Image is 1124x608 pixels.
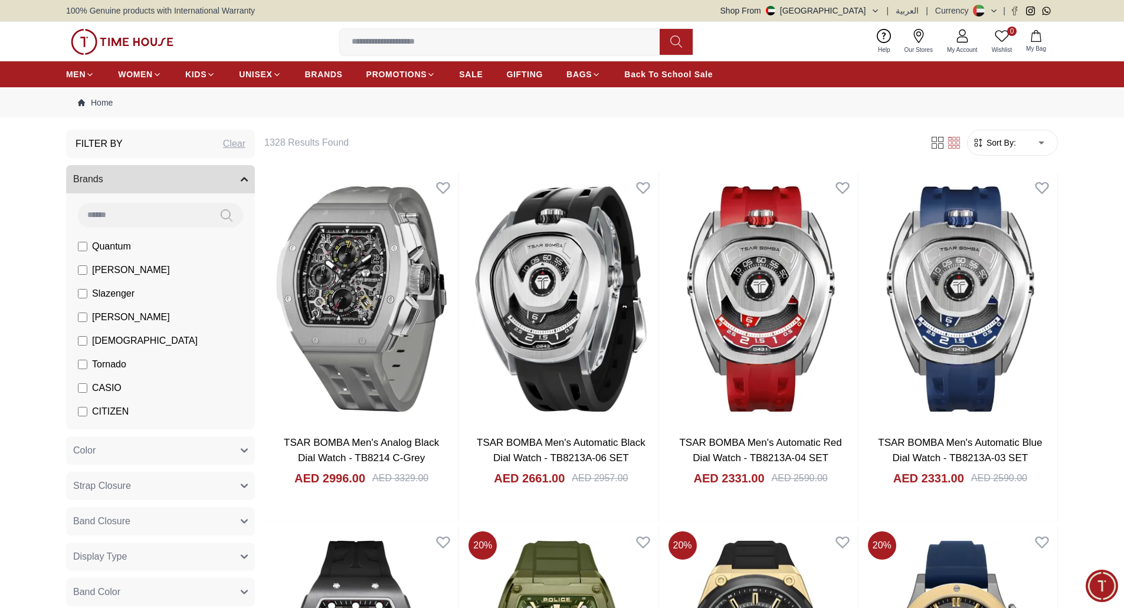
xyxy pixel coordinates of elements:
span: 20 % [468,531,497,560]
img: United Arab Emirates [766,6,775,15]
span: | [887,5,889,17]
div: AED 2590.00 [772,471,828,485]
a: SALE [459,64,483,85]
input: CASIO [78,383,87,393]
span: Back To School Sale [624,68,713,80]
span: PROMOTIONS [366,68,427,80]
span: 100% Genuine products with International Warranty [66,5,255,17]
span: 20 % [868,531,896,560]
h4: AED 2661.00 [494,470,565,487]
input: [PERSON_NAME] [78,265,87,275]
a: KIDS [185,64,215,85]
span: New Enquiry [36,308,92,322]
a: Help [871,27,897,57]
em: Back [9,9,32,32]
span: MEN [66,68,86,80]
span: Slazenger [92,287,135,301]
span: Our Stores [900,45,938,54]
span: CASIO [92,381,122,395]
span: | [1003,5,1005,17]
input: [PERSON_NAME] [78,313,87,322]
div: New Enquiry [28,304,100,326]
span: CITIZEN [92,405,129,419]
span: | [926,5,928,17]
button: Sort By: [972,137,1016,149]
input: Slazenger [78,289,87,298]
button: My Bag [1019,28,1053,55]
span: BRANDS [305,68,343,80]
span: 20 % [668,531,697,560]
button: Band Closure [66,507,255,535]
span: BAGS [566,68,592,80]
span: Exchanges [172,308,219,322]
span: 12:32 PM [158,283,188,291]
span: Tornado [92,357,126,372]
span: 0 [1007,27,1017,36]
a: TSAR BOMBA Men's Automatic Blue Dial Watch - TB8213A-03 SET [878,437,1042,464]
img: ... [71,29,173,55]
span: GUESS [92,428,125,442]
a: Facebook [1010,6,1019,15]
a: TSAR BOMBA Men's Automatic Black Dial Watch - TB8213A-06 SET [477,437,645,464]
span: GIFTING [506,68,543,80]
div: [PERSON_NAME] [12,226,233,239]
span: Track your Shipment [129,362,219,376]
button: Strap Closure [66,472,255,500]
span: العربية [896,5,919,17]
span: [DEMOGRAPHIC_DATA] [92,334,198,348]
nav: Breadcrumb [66,87,1058,118]
a: TSAR BOMBA Men's Analog Black Dial Watch - TB8214 C-Grey [284,437,439,464]
a: Home [78,97,113,109]
textarea: We are here to help you [3,398,233,457]
div: AED 2957.00 [572,471,628,485]
span: Wishlist [987,45,1017,54]
div: Currency [935,5,974,17]
h6: 1328 Results Found [264,136,915,150]
a: Instagram [1026,6,1035,15]
img: TSAR BOMBA Men's Automatic Red Dial Watch - TB8213A-04 SET [664,172,858,426]
a: PROMOTIONS [366,64,436,85]
h4: AED 2996.00 [294,470,365,487]
button: Color [66,436,255,465]
span: Display Type [73,550,127,564]
button: Brands [66,165,255,193]
h3: Filter By [76,137,123,151]
input: Quantum [78,242,87,251]
a: Back To School Sale [624,64,713,85]
span: Hello! I'm your Time House Watches Support Assistant. How can I assist you [DATE]? [20,249,181,288]
a: GIFTING [506,64,543,85]
h4: AED 2331.00 [693,470,764,487]
img: Profile picture of Zoe [36,11,56,31]
a: BRANDS [305,64,343,85]
button: Display Type [66,543,255,571]
button: Band Color [66,578,255,606]
input: CITIZEN [78,407,87,416]
span: Services [113,308,150,322]
span: UNISEX [239,68,272,80]
span: Color [73,443,96,458]
a: WOMEN [118,64,162,85]
span: Band Closure [73,514,130,528]
div: AED 2590.00 [971,471,1027,485]
button: Shop From[GEOGRAPHIC_DATA] [720,5,880,17]
span: Quantum [92,239,131,254]
div: Track your Shipment [121,359,227,380]
span: KIDS [185,68,207,80]
img: TSAR BOMBA Men's Automatic Black Dial Watch - TB8213A-06 SET [464,172,658,426]
h4: AED 2331.00 [893,470,964,487]
span: My Bag [1021,44,1051,53]
a: BAGS [566,64,601,85]
a: Whatsapp [1042,6,1051,15]
a: TSAR BOMBA Men's Automatic Blue Dial Watch - TB8213A-03 SET [863,172,1057,426]
a: MEN [66,64,94,85]
input: [DEMOGRAPHIC_DATA] [78,336,87,346]
a: TSAR BOMBA Men's Analog Black Dial Watch - TB8214 C-Grey [264,172,458,426]
div: Exchanges [164,304,227,326]
span: Brands [73,172,103,186]
div: Request a callback [16,359,114,380]
a: Our Stores [897,27,940,57]
a: TSAR BOMBA Men's Automatic Red Dial Watch - TB8213A-04 SET [679,437,841,464]
span: Help [873,45,895,54]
